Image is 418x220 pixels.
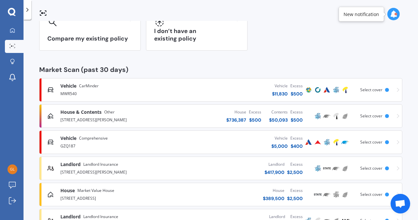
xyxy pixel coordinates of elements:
[60,194,176,202] div: [STREET_ADDRESS]
[60,213,81,220] span: Landlord
[60,109,102,115] span: House & Contents
[323,86,331,94] img: Autosure
[265,161,284,168] div: Landlord
[290,83,303,89] div: Excess
[83,161,118,168] span: Landlord Insurance
[39,66,402,73] div: Market Scan (past 30 days)
[60,168,176,176] div: [STREET_ADDRESS][PERSON_NAME]
[341,112,349,120] img: Initio
[314,112,322,120] img: AMP
[344,11,379,17] div: New notification
[83,213,118,220] span: Landlord Insurance
[360,113,382,119] span: Select cover
[287,161,303,168] div: Excess
[39,157,402,180] a: LandlordLandlord Insurance[STREET_ADDRESS][PERSON_NAME]Landlord$417,900Excess$2,500AMPStateTrade ...
[60,89,176,97] div: MWR540
[226,109,246,115] div: House
[271,143,288,149] div: $ 5,000
[323,138,331,146] img: AMP
[290,91,303,97] div: $ 500
[288,213,303,220] div: Excess
[60,161,81,168] span: Landlord
[60,187,75,194] span: House
[360,139,382,145] span: Select cover
[104,109,115,115] span: Other
[263,187,284,194] div: House
[332,191,340,198] img: AMP
[249,109,261,115] div: Excess
[226,117,246,123] div: $ 736,387
[290,135,303,142] div: Excess
[263,213,285,220] div: Landlord
[323,191,331,198] img: Trade Me Insurance
[287,169,303,176] div: $ 2,500
[287,195,303,202] div: $ 2,500
[47,165,54,172] img: landlord.470ea2398dcb263567d0.svg
[341,191,349,198] img: Initio
[290,109,303,115] div: Excess
[39,183,402,206] a: HouseMarket Value House[STREET_ADDRESS]House$389,500Excess$2,500StateTrade Me InsuranceAMPInitioS...
[60,135,76,142] span: Vehicle
[360,192,382,197] span: Select cover
[287,187,303,194] div: Excess
[341,138,349,146] img: Trade Me Insurance
[290,143,303,149] div: $ 400
[269,117,288,123] div: $ 50,093
[391,194,410,213] div: Open chat
[79,83,99,89] span: CarMinder
[314,86,322,94] img: Cove
[263,195,284,202] div: $ 389,500
[314,138,322,146] img: Provident
[314,164,322,172] img: AMP
[360,165,382,171] span: Select cover
[332,112,340,120] img: Tower
[341,164,349,172] img: Initio
[360,87,382,93] span: Select cover
[272,83,288,89] div: Vehicle
[332,138,340,146] img: Tower
[341,86,349,94] img: Tower
[332,164,340,172] img: Trade Me Insurance
[39,130,402,154] a: VehicleComprehensiveGZQ187Vehicle$5,000Excess$400AutosureProvidentAMPTowerTrade Me InsuranceSelec...
[39,104,402,128] a: House & ContentsOther[STREET_ADDRESS][PERSON_NAME]House$736,387Excess$500Contents$50,093Excess$50...
[154,27,239,42] h3: I don’t have an existing policy
[305,86,313,94] img: Protecta
[60,83,76,89] span: Vehicle
[39,78,402,102] a: VehicleCarMinderMWR540Vehicle$11,830Excess$500ProtectaCoveAutosureAMPTowerSelect cover
[8,164,17,174] img: 25cd941e63421431d0a722452da9e5bd
[323,164,331,172] img: State
[314,191,322,198] img: State
[269,109,288,115] div: Contents
[305,138,313,146] img: Autosure
[323,112,331,120] img: Trade Me Insurance
[249,117,261,123] div: $ 500
[265,169,284,176] div: $ 417,900
[60,115,139,123] div: [STREET_ADDRESS][PERSON_NAME]
[272,91,288,97] div: $ 11,830
[332,86,340,94] img: AMP
[60,142,176,149] div: GZQ187
[47,35,133,42] h3: Compare my existing policy
[271,135,288,142] div: Vehicle
[79,135,108,142] span: Comprehensive
[290,117,303,123] div: $ 500
[77,187,114,194] span: Market Value House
